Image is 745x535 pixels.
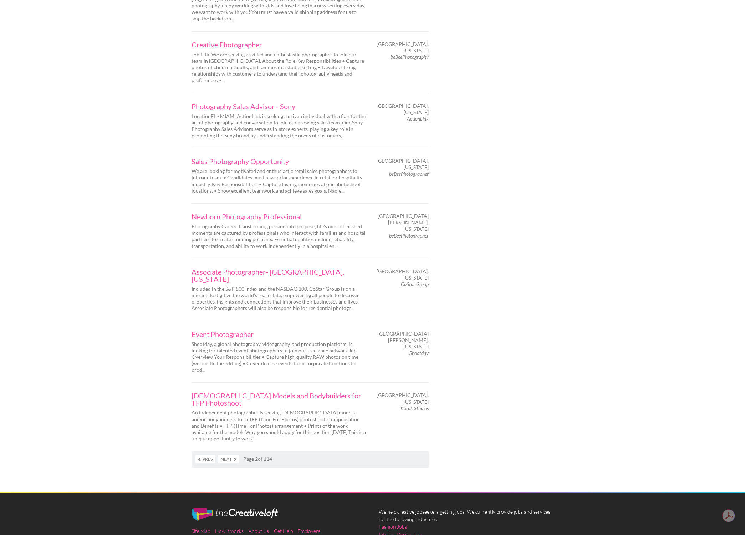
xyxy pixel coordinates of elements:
a: Employers [298,528,320,534]
span: [GEOGRAPHIC_DATA], [US_STATE] [377,158,429,170]
nav: of 114 [192,451,429,468]
a: Photography Sales Advisor - Sony [192,103,366,110]
a: Next [218,455,239,463]
a: Newborn Photography Professional [192,213,366,220]
em: CoStar Group [401,281,429,287]
a: How it works [215,528,244,534]
em: ActionLink [407,116,429,122]
span: [GEOGRAPHIC_DATA], [US_STATE] [377,41,429,54]
em: beBeePhotographer [389,171,429,177]
a: Event Photographer [192,331,366,338]
p: We are looking for motivated and enthusiastic retail sales photographers to join our team. • Cand... [192,168,366,194]
a: Fashion Jobs [379,523,407,530]
span: [GEOGRAPHIC_DATA], [US_STATE] [377,103,429,116]
img: The Creative Loft [192,508,278,521]
em: Korok Studios [400,405,429,411]
p: An independent photographer is seeking [DEMOGRAPHIC_DATA] models and/or bodybuilders for a TFP (T... [192,409,366,442]
em: beBeePhotography [391,54,429,60]
a: Associate Photographer- [GEOGRAPHIC_DATA], [US_STATE] [192,268,366,282]
a: Get Help [274,528,293,534]
span: [GEOGRAPHIC_DATA], [US_STATE] [377,268,429,281]
p: Included in the S&P 500 Index and the NASDAQ 100, CoStar Group is on a mission to digitize the wo... [192,286,366,312]
a: Prev [195,455,215,463]
p: Shootday, a global photography, videography, and production platform, is looking for talented eve... [192,341,366,373]
p: Photography Career Transforming passion into purpose, life's most cherished moments are captured ... [192,223,366,249]
span: [GEOGRAPHIC_DATA], [US_STATE] [377,392,429,405]
a: Sales Photography Opportunity [192,158,366,165]
p: LocationFL - MIAMI ActionLink is seeking a driven individual with a flair for the art of photogra... [192,113,366,139]
a: Creative Photographer [192,41,366,48]
span: [GEOGRAPHIC_DATA][PERSON_NAME], [US_STATE] [378,213,429,233]
a: About Us [249,528,269,534]
p: Job Title We are seeking a skilled and enthusiastic photographer to join our team in [GEOGRAPHIC_... [192,51,366,84]
span: [GEOGRAPHIC_DATA][PERSON_NAME], [US_STATE] [378,331,429,350]
a: [DEMOGRAPHIC_DATA] Models and Bodybuilders for TFP Photoshoot [192,392,366,406]
strong: Page 2 [243,456,258,462]
em: beBeePhotographer [389,233,429,239]
em: Shootday [409,350,429,356]
a: Site Map [192,528,210,534]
